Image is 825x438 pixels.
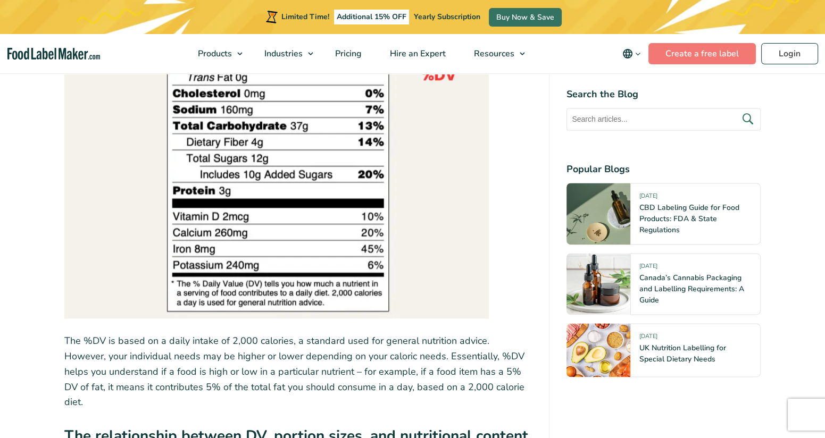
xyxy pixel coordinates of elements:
[376,34,457,73] a: Hire an Expert
[639,262,657,274] span: [DATE]
[639,192,657,204] span: [DATE]
[648,43,756,64] a: Create a free label
[261,48,304,60] span: Industries
[332,48,363,60] span: Pricing
[251,34,319,73] a: Industries
[460,34,530,73] a: Resources
[64,333,532,410] p: The %DV is based on a daily intake of 2,000 calories, a standard used for general nutrition advic...
[639,332,657,344] span: [DATE]
[471,48,515,60] span: Resources
[639,273,744,305] a: Canada’s Cannabis Packaging and Labelling Requirements: A Guide
[184,34,248,73] a: Products
[566,162,761,176] h4: Popular Blogs
[489,8,562,27] a: Buy Now & Save
[639,203,739,235] a: CBD Labeling Guide for Food Products: FDA & State Regulations
[414,12,480,22] span: Yearly Subscription
[334,10,409,24] span: Additional 15% OFF
[281,12,329,22] span: Limited Time!
[195,48,233,60] span: Products
[566,87,761,102] h4: Search the Blog
[566,108,761,130] input: Search articles...
[387,48,447,60] span: Hire an Expert
[639,343,726,364] a: UK Nutrition Labelling for Special Dietary Needs
[761,43,818,64] a: Login
[321,34,373,73] a: Pricing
